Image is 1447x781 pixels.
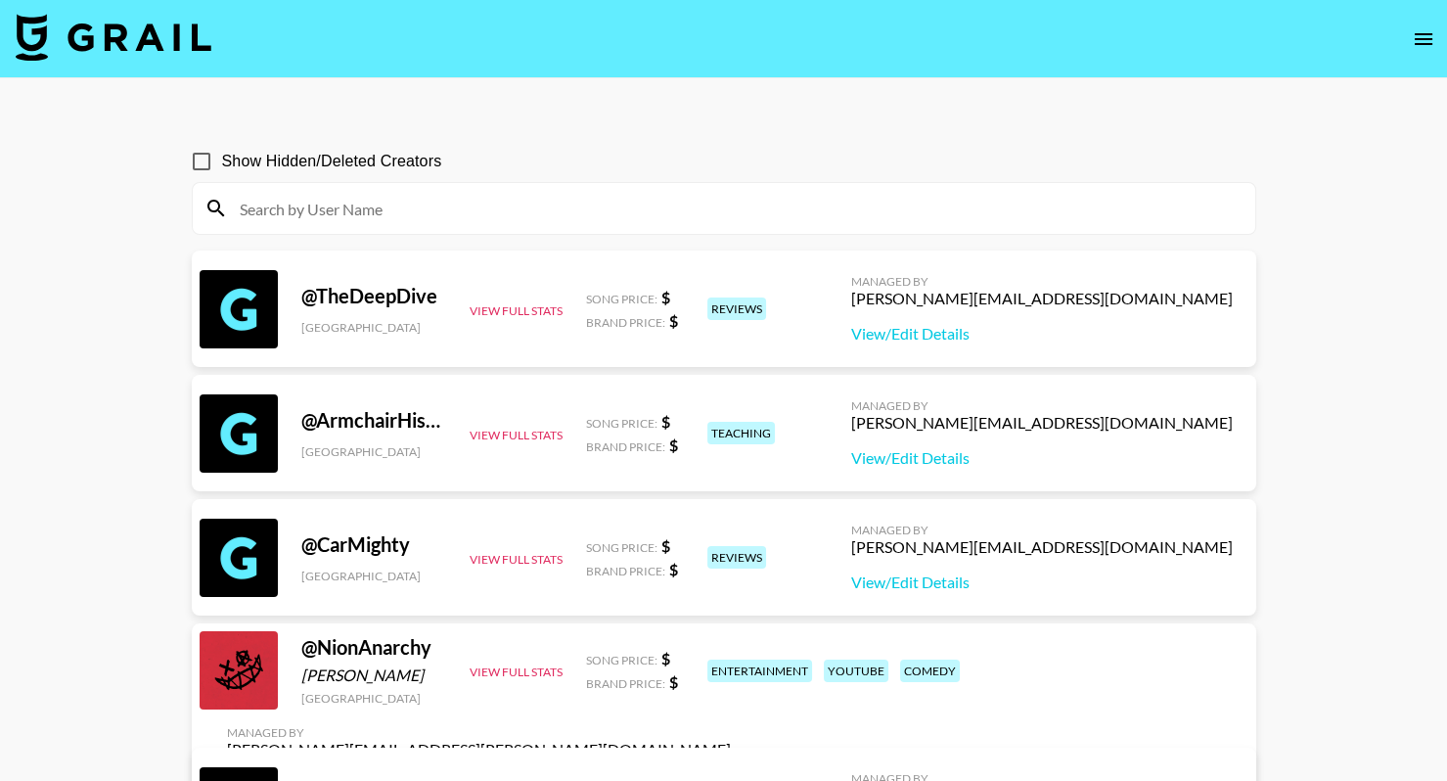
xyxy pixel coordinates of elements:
[586,292,657,306] span: Song Price:
[661,536,670,555] strong: $
[16,14,211,61] img: Grail Talent
[301,532,446,557] div: @ CarMighty
[586,540,657,555] span: Song Price:
[227,740,731,759] div: [PERSON_NAME][EMAIL_ADDRESS][PERSON_NAME][DOMAIN_NAME]
[669,672,678,691] strong: $
[301,320,446,335] div: [GEOGRAPHIC_DATA]
[707,660,812,682] div: entertainment
[707,546,766,569] div: reviews
[707,422,775,444] div: teaching
[661,288,670,306] strong: $
[851,289,1233,308] div: [PERSON_NAME][EMAIL_ADDRESS][DOMAIN_NAME]
[900,660,960,682] div: comedy
[1404,20,1443,59] button: open drawer
[222,150,442,173] span: Show Hidden/Deleted Creators
[470,303,563,318] button: View Full Stats
[586,653,657,667] span: Song Price:
[301,444,446,459] div: [GEOGRAPHIC_DATA]
[851,448,1233,468] a: View/Edit Details
[470,552,563,567] button: View Full Stats
[470,665,563,679] button: View Full Stats
[586,416,657,431] span: Song Price:
[707,298,766,320] div: reviews
[851,324,1233,344] a: View/Edit Details
[661,412,670,431] strong: $
[470,428,563,442] button: View Full Stats
[661,649,670,667] strong: $
[586,439,665,454] span: Brand Price:
[824,660,888,682] div: youtube
[301,635,446,660] div: @ NionAnarchy
[586,315,665,330] span: Brand Price:
[227,725,731,740] div: Managed By
[851,523,1233,537] div: Managed By
[586,676,665,691] span: Brand Price:
[301,284,446,308] div: @ TheDeepDive
[301,666,446,685] div: [PERSON_NAME]
[851,537,1233,557] div: [PERSON_NAME][EMAIL_ADDRESS][DOMAIN_NAME]
[669,436,678,454] strong: $
[586,564,665,578] span: Brand Price:
[301,408,446,433] div: @ ArmchairHistorian
[851,413,1233,433] div: [PERSON_NAME][EMAIL_ADDRESS][DOMAIN_NAME]
[669,560,678,578] strong: $
[669,311,678,330] strong: $
[851,274,1233,289] div: Managed By
[228,193,1244,224] input: Search by User Name
[301,691,446,706] div: [GEOGRAPHIC_DATA]
[301,569,446,583] div: [GEOGRAPHIC_DATA]
[851,573,1233,592] a: View/Edit Details
[851,398,1233,413] div: Managed By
